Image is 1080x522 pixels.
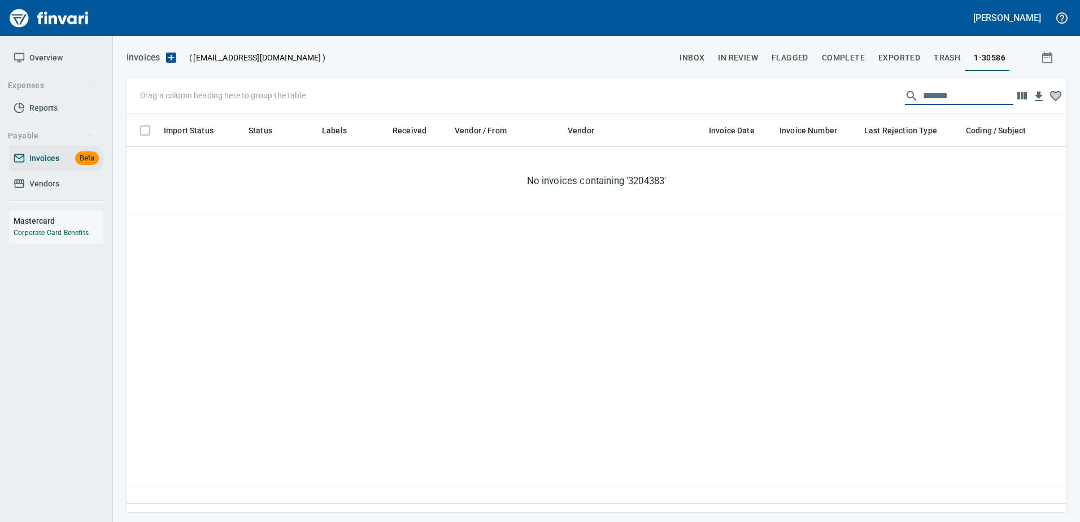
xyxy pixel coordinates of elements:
[974,51,1005,65] span: 1-30586
[934,51,960,65] span: trash
[527,174,667,188] big: No invoices containing '3204383'
[864,124,952,137] span: Last Rejection Type
[393,124,426,137] span: Received
[192,52,322,63] span: [EMAIL_ADDRESS][DOMAIN_NAME]
[249,124,287,137] span: Status
[1030,47,1066,68] button: Show invoices within a particular date range
[568,124,609,137] span: Vendor
[1030,88,1047,105] button: Download table
[9,95,103,121] a: Reports
[14,215,103,227] h6: Mastercard
[160,51,182,64] button: Upload an Invoice
[973,12,1041,24] h5: [PERSON_NAME]
[249,124,272,137] span: Status
[3,75,98,96] button: Expenses
[29,151,59,166] span: Invoices
[164,124,228,137] span: Import Status
[966,124,1040,137] span: Coding / Subject
[29,51,63,65] span: Overview
[322,124,347,137] span: Labels
[864,124,937,137] span: Last Rejection Type
[8,79,93,93] span: Expenses
[9,171,103,197] a: Vendors
[14,229,89,237] a: Corporate Card Benefits
[709,124,755,137] span: Invoice Date
[9,146,103,171] a: InvoicesBeta
[127,51,160,64] p: Invoices
[970,9,1044,27] button: [PERSON_NAME]
[29,101,58,115] span: Reports
[29,177,59,191] span: Vendors
[1047,88,1064,105] button: Column choices favorited. Click to reset to default
[140,90,306,101] p: Drag a column heading here to group the table
[455,124,507,137] span: Vendor / From
[1013,88,1030,105] button: Choose columns to display
[75,152,99,165] span: Beta
[822,51,865,65] span: Complete
[9,45,103,71] a: Overview
[718,51,758,65] span: In Review
[182,52,325,63] p: ( )
[393,124,441,137] span: Received
[127,51,160,64] nav: breadcrumb
[455,124,521,137] span: Vendor / From
[568,124,594,137] span: Vendor
[779,124,852,137] span: Invoice Number
[3,125,98,146] button: Payable
[966,124,1026,137] span: Coding / Subject
[7,5,92,32] img: Finvari
[322,124,362,137] span: Labels
[772,51,808,65] span: Flagged
[878,51,920,65] span: Exported
[709,124,769,137] span: Invoice Date
[680,51,704,65] span: inbox
[779,124,837,137] span: Invoice Number
[164,124,214,137] span: Import Status
[8,129,93,143] span: Payable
